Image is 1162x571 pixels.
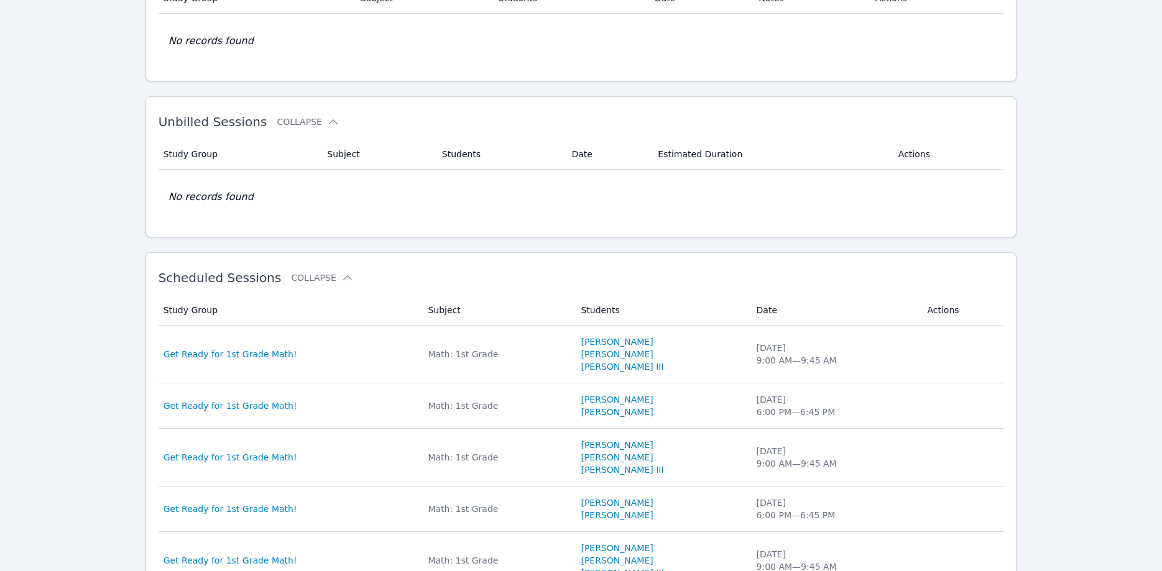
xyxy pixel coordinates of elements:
[159,270,282,285] span: Scheduled Sessions
[757,393,913,418] div: [DATE] 6:00 PM — 6:45 PM
[164,503,297,515] a: Get Ready for 1st Grade Math!
[159,14,1004,68] td: No records found
[159,139,320,170] th: Study Group
[159,170,1004,224] td: No records found
[573,295,749,326] th: Students
[581,542,653,554] a: [PERSON_NAME]
[920,295,1003,326] th: Actions
[159,295,421,326] th: Study Group
[428,451,566,464] div: Math: 1st Grade
[891,139,1004,170] th: Actions
[581,406,653,418] a: [PERSON_NAME]
[757,445,913,470] div: [DATE] 9:00 AM — 9:45 AM
[291,272,353,284] button: Collapse
[749,295,920,326] th: Date
[564,139,650,170] th: Date
[164,348,297,360] a: Get Ready for 1st Grade Math!
[757,496,913,521] div: [DATE] 6:00 PM — 6:45 PM
[320,139,434,170] th: Subject
[581,336,653,348] a: [PERSON_NAME]
[277,116,339,128] button: Collapse
[164,554,297,567] a: Get Ready for 1st Grade Math!
[581,348,653,360] a: [PERSON_NAME]
[581,439,653,451] a: [PERSON_NAME]
[757,342,913,367] div: [DATE] 9:00 AM — 9:45 AM
[428,400,566,412] div: Math: 1st Grade
[159,114,267,129] span: Unbilled Sessions
[581,496,653,509] a: [PERSON_NAME]
[159,326,1004,383] tr: Get Ready for 1st Grade Math!Math: 1st Grade[PERSON_NAME][PERSON_NAME][PERSON_NAME] III[DATE]9:00...
[428,348,566,360] div: Math: 1st Grade
[581,393,653,406] a: [PERSON_NAME]
[420,295,573,326] th: Subject
[435,139,565,170] th: Students
[159,486,1004,532] tr: Get Ready for 1st Grade Math!Math: 1st Grade[PERSON_NAME][PERSON_NAME][DATE]6:00 PM—6:45 PM
[581,464,663,476] a: [PERSON_NAME] III
[581,360,663,373] a: [PERSON_NAME] III
[581,509,653,521] a: [PERSON_NAME]
[581,554,653,567] a: [PERSON_NAME]
[159,429,1004,486] tr: Get Ready for 1st Grade Math!Math: 1st Grade[PERSON_NAME][PERSON_NAME][PERSON_NAME] III[DATE]9:00...
[428,554,566,567] div: Math: 1st Grade
[164,451,297,464] a: Get Ready for 1st Grade Math!
[159,383,1004,429] tr: Get Ready for 1st Grade Math!Math: 1st Grade[PERSON_NAME][PERSON_NAME][DATE]6:00 PM—6:45 PM
[164,400,297,412] a: Get Ready for 1st Grade Math!
[428,503,566,515] div: Math: 1st Grade
[650,139,890,170] th: Estimated Duration
[581,451,653,464] a: [PERSON_NAME]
